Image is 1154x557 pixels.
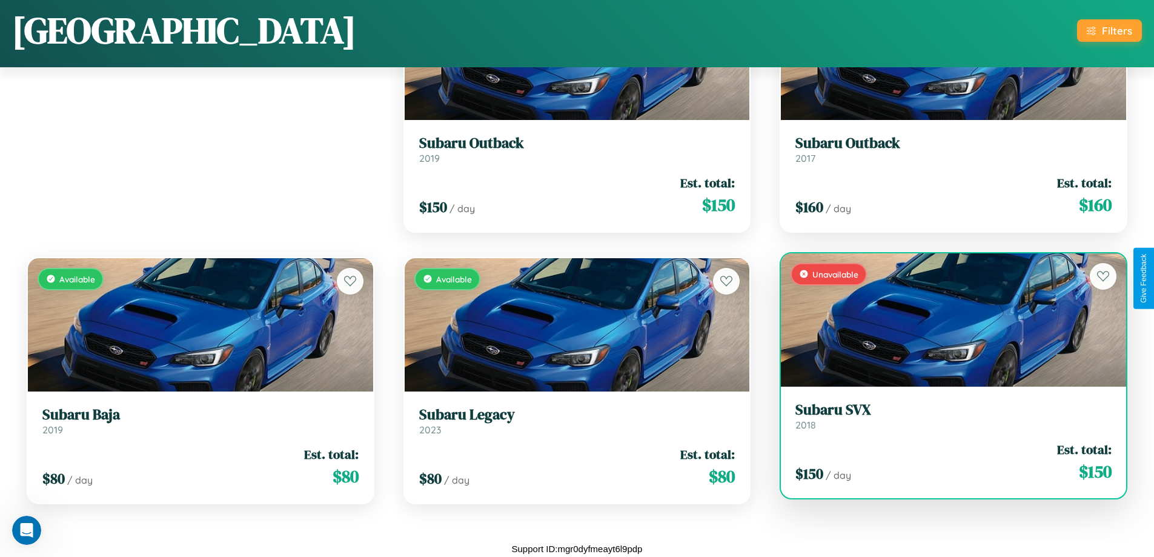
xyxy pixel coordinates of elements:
[419,406,735,436] a: Subaru Legacy2023
[1139,254,1148,303] div: Give Feedback
[12,5,356,55] h1: [GEOGRAPHIC_DATA]
[795,401,1112,431] a: Subaru SVX2018
[826,202,851,215] span: / day
[419,406,735,424] h3: Subaru Legacy
[419,152,440,164] span: 2019
[12,516,41,545] iframe: Intercom live chat
[1057,441,1112,458] span: Est. total:
[680,445,735,463] span: Est. total:
[1079,193,1112,217] span: $ 160
[512,541,643,557] p: Support ID: mgr0dyfmeayt6l9pdp
[419,135,735,164] a: Subaru Outback2019
[419,424,441,436] span: 2023
[42,406,359,436] a: Subaru Baja2019
[436,274,472,284] span: Available
[1102,24,1132,37] div: Filters
[1077,19,1142,42] button: Filters
[826,469,851,481] span: / day
[795,152,815,164] span: 2017
[702,193,735,217] span: $ 150
[1057,174,1112,192] span: Est. total:
[333,464,359,489] span: $ 80
[795,135,1112,152] h3: Subaru Outback
[42,424,63,436] span: 2019
[795,419,816,431] span: 2018
[1079,459,1112,484] span: $ 150
[419,197,447,217] span: $ 150
[680,174,735,192] span: Est. total:
[419,469,442,489] span: $ 80
[67,474,93,486] span: / day
[42,406,359,424] h3: Subaru Baja
[709,464,735,489] span: $ 80
[449,202,475,215] span: / day
[812,269,858,279] span: Unavailable
[419,135,735,152] h3: Subaru Outback
[795,464,823,484] span: $ 150
[795,135,1112,164] a: Subaru Outback2017
[795,401,1112,419] h3: Subaru SVX
[444,474,469,486] span: / day
[42,469,65,489] span: $ 80
[795,197,823,217] span: $ 160
[304,445,359,463] span: Est. total:
[59,274,95,284] span: Available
